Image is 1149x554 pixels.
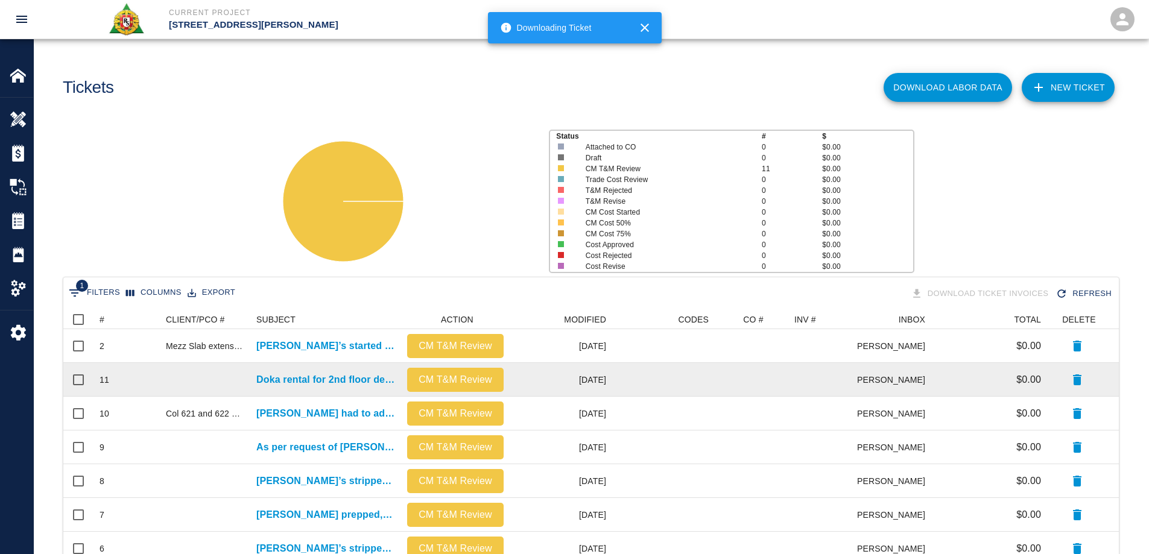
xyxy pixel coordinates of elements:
p: CM T&M Review [412,373,499,387]
div: ACTION [401,310,510,329]
p: $0.00 [822,185,913,196]
div: 7 [100,509,104,521]
div: DELETE [1062,310,1095,329]
p: CM T&M Review [412,406,499,421]
p: 0 [762,207,822,218]
a: [PERSON_NAME] had to adjust formwork in columns 621 and... [256,406,395,421]
p: CM T&M Review [586,163,744,174]
div: [PERSON_NAME] [858,363,931,397]
div: CLIENT/PCO # [160,310,250,329]
div: INV # [794,310,816,329]
button: Show filters [66,283,123,303]
div: Mezz Slab extension + wall [166,340,244,352]
p: $ [822,131,913,142]
p: [PERSON_NAME] prepped, cleaned and poured extended mezz level slab.... [256,508,395,522]
p: $0.00 [822,142,913,153]
div: MODIFIED [564,310,606,329]
p: T&M Rejected [586,185,744,196]
div: [PERSON_NAME] [858,430,931,464]
p: CM Cost Started [586,207,744,218]
div: INV # [788,310,858,329]
p: $0.00 [822,163,913,174]
button: Export [185,283,238,302]
p: $0.00 [822,228,913,239]
p: $0.00 [1016,406,1041,421]
div: [DATE] [510,498,612,532]
div: [DATE] [510,464,612,498]
a: [PERSON_NAME]’s started drilling dowels for added wall and and slab... [256,339,395,353]
p: 0 [762,153,822,163]
div: Tickets download in groups of 15 [908,283,1054,304]
p: $0.00 [822,153,913,163]
div: MODIFIED [510,310,612,329]
p: CM T&M Review [412,508,499,522]
div: [PERSON_NAME] [858,498,931,532]
a: Doka rental for 2nd floor deck . Scheduled to pour... [256,373,395,387]
p: 11 [762,163,822,174]
p: # [762,131,822,142]
div: INBOX [899,310,925,329]
p: 0 [762,185,822,196]
div: [DATE] [510,329,612,363]
a: [PERSON_NAME]’s stripped and reshored mezz slab extension . [256,474,395,488]
img: Roger & Sons Concrete [108,2,145,36]
div: CODES [612,310,715,329]
p: Status [556,131,762,142]
p: CM T&M Review [412,339,499,353]
button: Refresh [1053,283,1116,304]
p: $0.00 [1016,339,1041,353]
button: Download Labor Data [884,73,1012,102]
div: 9 [100,441,104,453]
iframe: Chat Widget [1089,496,1149,554]
p: $0.00 [822,196,913,207]
p: Cost Revise [586,261,744,272]
p: Trade Cost Review [586,174,744,185]
div: SUBJECT [256,310,296,329]
div: [DATE] [510,430,612,464]
div: [DATE] [510,397,612,430]
button: Select columns [123,283,185,302]
p: Draft [586,153,744,163]
div: CO # [743,310,763,329]
p: $0.00 [1016,508,1041,522]
div: DELETE [1047,310,1107,329]
a: As per request of [PERSON_NAME], [PERSON_NAME] is [PERSON_NAME] the [PERSON_NAME]... [256,440,395,455]
p: Cost Approved [586,239,744,250]
div: CO # [715,310,788,329]
div: 10 [100,408,109,420]
p: 0 [762,196,822,207]
span: 1 [76,280,88,292]
button: open drawer [7,5,36,34]
h1: Tickets [63,78,114,98]
div: CLIENT/PCO # [166,310,225,329]
p: 0 [762,218,822,228]
p: $0.00 [1016,474,1041,488]
p: T&M Revise [586,196,744,207]
div: # [100,310,104,329]
p: 0 [762,228,822,239]
p: $0.00 [822,174,913,185]
p: 0 [762,142,822,153]
div: [PERSON_NAME] [858,464,931,498]
p: $0.00 [822,207,913,218]
div: SUBJECT [250,310,401,329]
div: Refresh the list [1053,283,1116,304]
p: Current Project [169,7,640,18]
div: TOTAL [1014,310,1041,329]
p: $0.00 [1016,440,1041,455]
div: INBOX [858,310,931,329]
div: [PERSON_NAME] [858,329,931,363]
p: CM Cost 75% [586,228,744,239]
div: 8 [100,475,104,487]
div: 2 [100,340,104,352]
p: 0 [762,261,822,272]
p: [STREET_ADDRESS][PERSON_NAME] [169,18,640,32]
p: $0.00 [822,250,913,261]
p: Attached to CO [586,142,744,153]
div: [PERSON_NAME] [858,397,931,430]
p: $0.00 [822,261,913,272]
p: $0.00 [822,218,913,228]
